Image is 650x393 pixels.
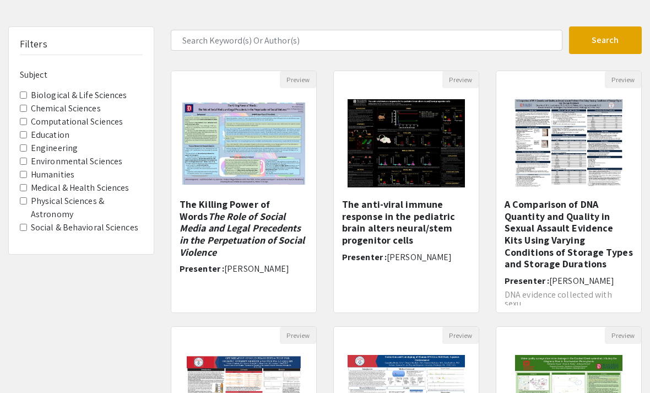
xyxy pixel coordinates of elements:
p: DNA evidence collected with sexu... [505,290,633,308]
img: <p><strong style="background-color: transparent; color: rgb(0, 0, 0);">The Killing Power of Words... [171,91,316,196]
label: Environmental Sciences [31,155,122,168]
label: Education [31,128,69,142]
button: Preview [442,71,479,88]
h5: The Killing Power of Words [180,198,308,258]
img: <p><span style="color: rgb(0, 0, 0);">The anti-viral immune response in the pediatric brain alter... [337,88,476,198]
button: Preview [605,327,641,344]
h5: Filters [20,38,47,50]
button: Preview [605,71,641,88]
span: [PERSON_NAME] [549,275,614,287]
label: Humanities [31,168,74,181]
div: Open Presentation <p><span style="color: rgb(0, 0, 0);">The anti-viral immune response in the ped... [333,71,479,313]
h6: Presenter : [342,252,470,262]
h5: The anti-viral immune response in the pediatric brain alters neural/stem progenitor cells [342,198,470,246]
label: Chemical Sciences [31,102,101,115]
button: Preview [442,327,479,344]
label: Social & Behavioral Sciences [31,221,138,234]
h5: A Comparison of DNA Quantity and Quality in Sexual Assault Evidence Kits Using Varying Conditions... [505,198,633,270]
label: Biological & Life Sciences [31,89,127,102]
button: Preview [280,71,316,88]
span: [PERSON_NAME] [224,263,289,274]
h6: Presenter : [180,263,308,274]
label: Medical & Health Sciences [31,181,129,195]
div: Open Presentation <p><strong style="background-color: transparent; color: rgb(0, 0, 0);">The Kill... [171,71,317,313]
img: <p>A Comparison of DNA Quantity and Quality in Sexual Assault Evidence Kits Using Varying Conditi... [501,88,637,198]
em: The Role of Social Media and Legal Precedents in the Perpetuation of Social Violence [180,210,305,259]
button: Search [569,26,642,54]
label: Engineering [31,142,78,155]
label: Physical Sciences & Astronomy [31,195,143,221]
input: Search Keyword(s) Or Author(s) [171,30,562,51]
span: [PERSON_NAME] [387,251,452,263]
iframe: Chat [8,343,47,385]
h6: Subject [20,69,143,80]
div: Open Presentation <p>A Comparison of DNA Quantity and Quality in Sexual Assault Evidence Kits Usi... [496,71,642,313]
label: Computational Sciences [31,115,123,128]
button: Preview [280,327,316,344]
h6: Presenter : [505,276,633,286]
